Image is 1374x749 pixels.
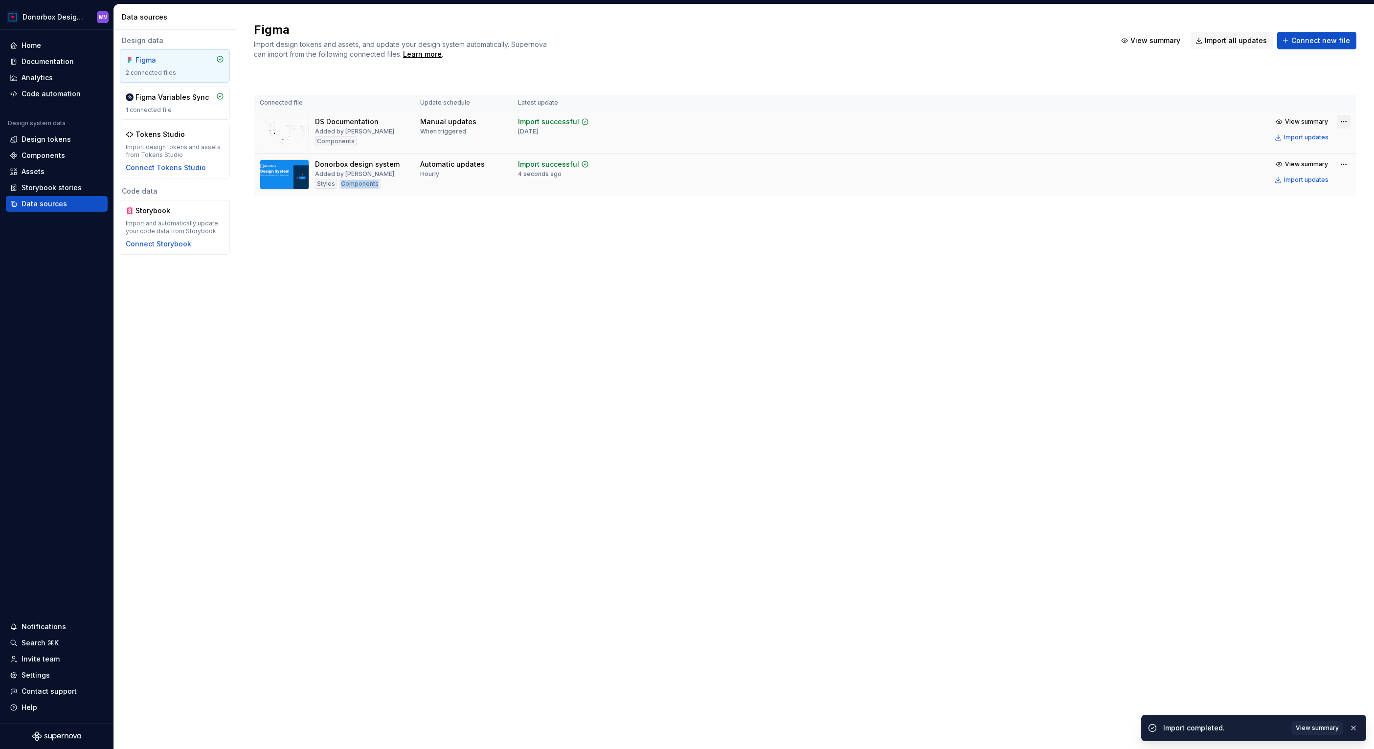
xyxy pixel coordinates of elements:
[1296,724,1339,732] span: View summary
[22,167,45,176] div: Assets
[6,148,108,163] a: Components
[1191,32,1273,49] button: Import all updates
[6,38,108,53] a: Home
[7,11,19,23] img: 17077652-375b-4f2c-92b0-528c72b71ea0.png
[2,6,112,27] button: Donorbox Design SystemMV
[420,159,485,169] div: Automatic updates
[1284,133,1329,141] div: Import updates
[126,69,224,77] div: 2 connected files
[6,651,108,667] a: Invite team
[254,40,549,58] span: Import design tokens and assets, and update your design system automatically. Supernova can impor...
[22,89,81,99] div: Code automation
[6,635,108,651] button: Search ⌘K
[22,134,71,144] div: Design tokens
[1272,173,1333,187] button: Import updates
[1291,721,1343,735] button: View summary
[6,619,108,635] button: Notifications
[22,151,65,160] div: Components
[1285,160,1328,168] span: View summary
[120,87,230,120] a: Figma Variables Sync1 connected file
[22,57,74,66] div: Documentation
[32,731,81,741] svg: Supernova Logo
[1291,36,1350,45] span: Connect new file
[22,670,50,680] div: Settings
[1205,36,1267,45] span: Import all updates
[1272,131,1333,144] button: Import updates
[315,179,337,189] div: Styles
[22,41,41,50] div: Home
[6,196,108,212] a: Data sources
[518,117,579,127] div: Import successful
[420,128,466,135] div: When triggered
[22,199,67,209] div: Data sources
[254,22,1104,38] h2: Figma
[135,206,182,216] div: Storybook
[22,654,60,664] div: Invite team
[518,128,538,135] div: [DATE]
[1285,118,1328,126] span: View summary
[1130,36,1180,45] span: View summary
[126,239,191,249] button: Connect Storybook
[420,117,476,127] div: Manual updates
[120,200,230,255] a: StorybookImport and automatically update your code data from Storybook.Connect Storybook
[22,73,53,83] div: Analytics
[1163,723,1285,733] div: Import completed.
[315,136,357,146] div: Components
[339,179,381,189] div: Components
[254,95,414,111] th: Connected file
[403,49,442,59] a: Learn more
[315,117,379,127] div: DS Documentation
[518,159,579,169] div: Import successful
[6,164,108,179] a: Assets
[22,686,77,696] div: Contact support
[22,638,59,648] div: Search ⌘K
[1284,176,1329,184] div: Import updates
[135,55,182,65] div: Figma
[1272,115,1333,129] button: View summary
[1277,32,1356,49] button: Connect new file
[1272,157,1333,171] button: View summary
[122,12,232,22] div: Data sources
[6,70,108,86] a: Analytics
[6,132,108,147] a: Design tokens
[126,220,224,235] div: Import and automatically update your code data from Storybook.
[126,143,224,159] div: Import design tokens and assets from Tokens Studio
[120,49,230,83] a: Figma2 connected files
[135,92,209,102] div: Figma Variables Sync
[315,170,394,178] div: Added by [PERSON_NAME]
[120,186,230,196] div: Code data
[402,51,443,58] span: .
[512,95,614,111] th: Latest update
[22,183,82,193] div: Storybook stories
[6,683,108,699] button: Contact support
[315,159,400,169] div: Donorbox design system
[6,700,108,715] button: Help
[23,12,85,22] div: Donorbox Design System
[22,703,37,712] div: Help
[6,86,108,102] a: Code automation
[518,170,562,178] div: 4 seconds ago
[6,667,108,683] a: Settings
[1116,32,1187,49] button: View summary
[135,130,185,139] div: Tokens Studio
[99,13,107,21] div: MV
[126,163,206,173] button: Connect Tokens Studio
[8,119,66,127] div: Design system data
[6,54,108,69] a: Documentation
[120,124,230,178] a: Tokens StudioImport design tokens and assets from Tokens StudioConnect Tokens Studio
[126,106,224,114] div: 1 connected file
[315,128,394,135] div: Added by [PERSON_NAME]
[120,36,230,45] div: Design data
[414,95,512,111] th: Update schedule
[420,170,439,178] div: Hourly
[22,622,66,632] div: Notifications
[6,180,108,196] a: Storybook stories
